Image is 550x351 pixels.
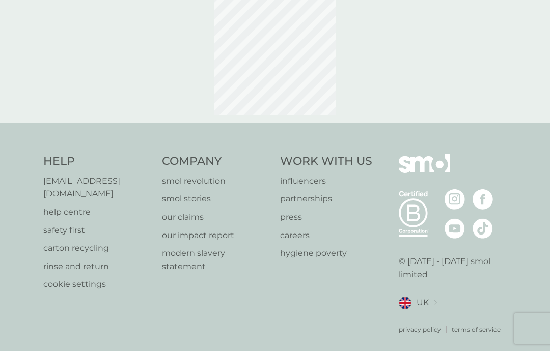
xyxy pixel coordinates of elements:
h4: Help [43,154,152,169]
a: our claims [162,211,270,224]
img: select a new location [434,300,437,306]
p: © [DATE] - [DATE] smol limited [399,255,507,281]
h4: Work With Us [280,154,372,169]
img: visit the smol Instagram page [445,189,465,210]
a: hygiene poverty [280,247,372,260]
span: UK [417,296,429,309]
a: press [280,211,372,224]
img: visit the smol Youtube page [445,218,465,239]
a: smol stories [162,192,270,206]
a: influencers [280,174,372,188]
a: carton recycling [43,242,152,255]
h4: Company [162,154,270,169]
a: rinse and return [43,260,152,273]
img: visit the smol Tiktok page [473,218,493,239]
a: modern slavery statement [162,247,270,273]
img: visit the smol Facebook page [473,189,493,210]
a: [EMAIL_ADDRESS][DOMAIN_NAME] [43,174,152,200]
img: UK flag [399,297,411,309]
a: partnerships [280,192,372,206]
img: smol [399,154,450,188]
a: careers [280,229,372,242]
a: help centre [43,206,152,219]
a: our impact report [162,229,270,242]
a: terms of service [452,325,501,334]
a: cookie settings [43,278,152,291]
a: smol revolution [162,174,270,188]
a: privacy policy [399,325,441,334]
a: safety first [43,224,152,237]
